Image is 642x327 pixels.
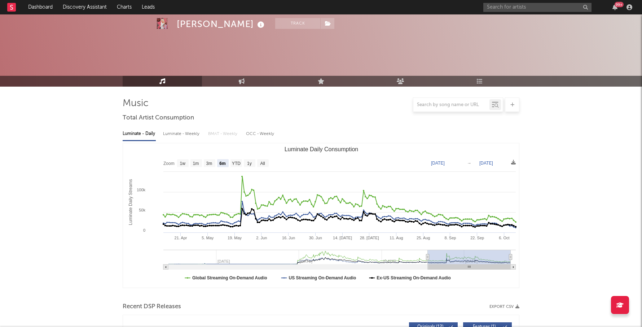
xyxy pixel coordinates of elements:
text: 100k [137,188,145,192]
text: Luminate Daily Consumption [285,146,359,152]
text: [DATE] [431,161,445,166]
text: All [260,161,265,166]
text: 28. [DATE] [360,236,379,240]
text: 1w [180,161,186,166]
text: Luminate Daily Streams [128,179,133,225]
text: 16. Jun [282,236,295,240]
text: Global Streaming On-Demand Audio [192,275,267,280]
input: Search for artists [483,3,592,12]
text: 0 [143,228,145,232]
input: Search by song name or URL [413,102,489,108]
text: 25. Aug [417,236,430,240]
text: 8. Sep [445,236,456,240]
svg: Luminate Daily Consumption [123,143,519,288]
div: Luminate - Weekly [163,128,201,140]
text: 22. Sep [470,236,484,240]
text: Ex-US Streaming On-Demand Audio [377,275,451,280]
span: Recent DSP Releases [123,302,181,311]
text: 1m [193,161,199,166]
text: → [467,161,471,166]
text: 21. Apr [175,236,187,240]
text: YTD [232,161,241,166]
text: [DATE] [479,161,493,166]
text: 2. Jun [256,236,267,240]
span: Total Artist Consumption [123,114,194,122]
text: 3m [206,161,212,166]
text: 14. [DATE] [333,236,352,240]
text: 30. Jun [309,236,322,240]
div: [PERSON_NAME] [177,18,266,30]
text: US Streaming On-Demand Audio [289,275,356,280]
text: 1y [247,161,252,166]
button: Export CSV [489,305,519,309]
text: 6m [219,161,225,166]
button: Track [275,18,320,29]
text: 6. Oct [499,236,509,240]
text: 19. May [228,236,242,240]
button: 99+ [612,4,617,10]
text: Zoom [163,161,175,166]
div: OCC - Weekly [246,128,275,140]
text: 50k [139,208,145,212]
text: 11. Aug [390,236,403,240]
div: Luminate - Daily [123,128,156,140]
div: 99 + [615,2,624,7]
text: 5. May [202,236,214,240]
